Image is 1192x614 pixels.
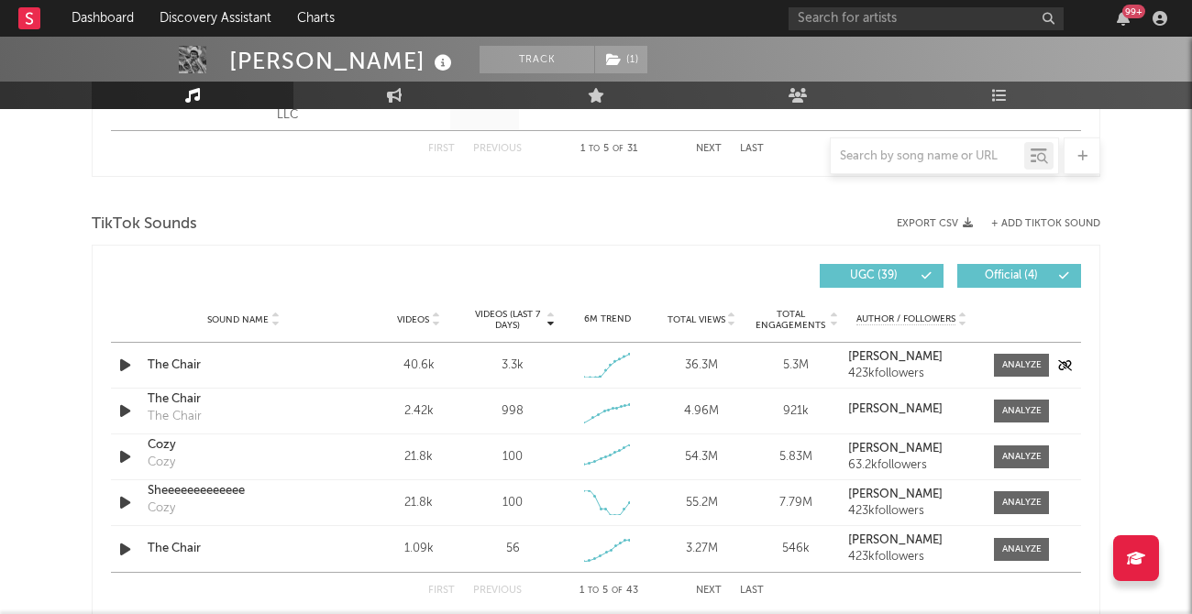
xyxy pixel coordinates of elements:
[848,505,976,518] div: 423k followers
[848,534,976,547] a: [PERSON_NAME]
[148,540,339,558] a: The Chair
[229,46,457,76] div: [PERSON_NAME]
[594,46,648,73] span: ( 1 )
[148,356,339,375] a: The Chair
[397,314,429,325] span: Videos
[848,351,943,363] strong: [PERSON_NAME]
[148,408,202,426] div: The Chair
[820,264,944,288] button: UGC(39)
[659,356,745,375] div: 36.3M
[696,586,722,596] button: Next
[848,551,976,564] div: 423k followers
[659,448,745,466] div: 54.3M
[848,443,943,455] strong: [PERSON_NAME]
[789,7,1064,30] input: Search for artists
[1117,11,1130,26] button: 99+
[207,314,269,325] span: Sound Name
[376,540,461,558] div: 1.09k
[595,46,647,73] button: (1)
[565,312,650,326] div: 6M Trend
[848,351,976,364] a: [PERSON_NAME]
[659,540,745,558] div: 3.27M
[148,482,339,500] a: Sheeeeeeeeeeeee
[502,356,524,375] div: 3.3k
[480,46,594,73] button: Track
[856,313,955,325] span: Author / Followers
[92,214,197,236] span: TikTok Sounds
[470,309,545,331] span: Videos (last 7 days)
[148,390,339,409] a: The Chair
[612,587,623,595] span: of
[502,494,523,512] div: 100
[848,403,976,416] a: [PERSON_NAME]
[991,219,1100,229] button: + Add TikTok Sound
[588,587,599,595] span: to
[848,367,976,380] div: 423k followers
[832,270,916,281] span: UGC ( 39 )
[376,356,461,375] div: 40.6k
[502,448,523,466] div: 100
[848,488,976,501] a: [PERSON_NAME]
[376,448,461,466] div: 21.8k
[428,586,455,596] button: First
[558,580,659,602] div: 1 5 43
[473,586,522,596] button: Previous
[754,540,839,558] div: 546k
[740,586,764,596] button: Last
[973,219,1100,229] button: + Add TikTok Sound
[754,356,839,375] div: 5.3M
[969,270,1054,281] span: Official ( 4 )
[506,540,520,558] div: 56
[659,494,745,512] div: 55.2M
[754,448,839,466] div: 5.83M
[848,488,943,500] strong: [PERSON_NAME]
[848,443,976,455] a: [PERSON_NAME]
[148,499,175,518] div: Cozy
[848,534,943,546] strong: [PERSON_NAME]
[148,436,339,455] a: Cozy
[957,264,1081,288] button: Official(4)
[848,403,943,415] strong: [PERSON_NAME]
[668,314,725,325] span: Total Views
[897,218,973,229] button: Export CSV
[148,454,175,472] div: Cozy
[376,402,461,421] div: 2.42k
[848,459,976,472] div: 63.2k followers
[754,494,839,512] div: 7.79M
[831,149,1024,164] input: Search by song name or URL
[754,402,839,421] div: 921k
[1122,5,1145,18] div: 99 +
[754,309,828,331] span: Total Engagements
[659,402,745,421] div: 4.96M
[376,494,461,512] div: 21.8k
[502,402,524,421] div: 998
